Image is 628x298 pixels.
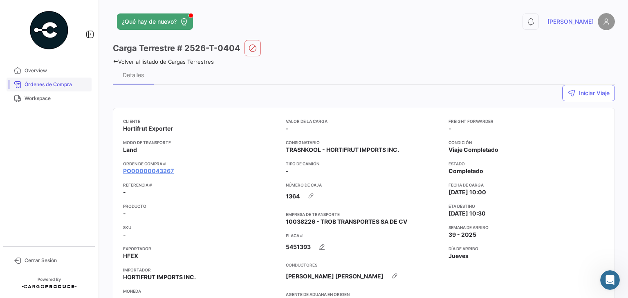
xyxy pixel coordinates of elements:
b: menos de 1 hora [20,133,74,140]
span: 10038226 - TROB TRANSPORTES SA DE CV [286,218,407,226]
span: - [286,167,289,175]
app-card-info-title: Tipo de Camión [286,160,442,167]
app-card-info-title: Fecha de carga [449,182,605,188]
span: Viaje Completado [449,146,498,154]
div: Operator dice… [7,76,157,163]
span: - [123,231,126,239]
div: Nuestro tiempo de respuesta habitual 🕒 [13,125,128,140]
a: Overview [7,64,92,78]
button: Enviar un mensaje… [140,232,153,245]
app-card-info-title: Agente de Aduana en Origen [286,291,442,298]
button: Selector de gif [26,236,32,242]
span: 39 - 2025 [449,231,476,239]
span: HFEX [123,252,138,260]
button: Start recording [52,236,58,242]
app-card-info-title: Importador [123,267,279,273]
app-card-info-title: Cliente [123,118,279,125]
span: [PERSON_NAME] [PERSON_NAME] [286,272,384,280]
span: Jueves [449,252,469,260]
app-card-info-title: ETA Destino [449,203,605,209]
app-card-info-title: Referencia # [123,182,279,188]
app-card-info-title: Modo de Transporte [123,139,279,146]
app-card-info-title: Exportador [123,245,279,252]
app-card-info-title: Valor de la Carga [286,118,442,125]
div: Jose dice… [7,36,157,76]
button: Selector de emoji [13,236,19,242]
span: - [123,188,126,196]
span: [DATE] 10:30 [449,209,486,218]
app-card-info-title: Placa # [286,232,442,239]
span: [DATE] 10:00 [449,188,486,196]
b: [PERSON_NAME][EMAIL_ADDRESS][PERSON_NAME][DOMAIN_NAME] [13,97,124,120]
img: powered-by.png [29,10,70,51]
span: - [286,125,289,133]
img: Profile image for Operator [23,6,36,19]
span: Overview [25,67,88,74]
div: Cerrar [144,5,158,20]
app-card-info-title: Número de Caja [286,182,442,188]
app-card-info-title: Consignatario [286,139,442,146]
span: Land [123,146,137,154]
span: TRASNKOOL - HORTIFRUT IMPORTS INC. [286,146,399,154]
span: - [123,209,126,218]
a: Órdenes de Compra [7,78,92,91]
app-card-info-title: Producto [123,203,279,209]
app-card-info-title: Empresa de Transporte [286,211,442,218]
span: Hortifrut Exporter [123,125,173,133]
span: - [449,125,451,133]
a: Workspace [7,91,92,105]
app-card-info-title: Semana de Arribo [449,224,605,231]
a: PO00000043267 [123,167,174,175]
p: El equipo también puede ayudar [40,9,126,22]
span: 1364 [286,192,300,200]
app-card-info-title: Condición [449,139,605,146]
textarea: Escribe un mensaje... [7,218,157,232]
button: ¿Qué hay de nuevo? [117,13,193,30]
span: Completado [449,167,483,175]
app-card-info-title: Moneda [123,288,279,294]
span: Órdenes de Compra [25,81,88,88]
app-card-info-title: Conductores [286,262,442,268]
span: [PERSON_NAME] [547,18,594,26]
span: Cerrar Sesión [25,257,88,264]
div: buen dia comoe [PERSON_NAME] me ayudarian a dar de alta al operador [PERSON_NAME] [36,40,150,64]
div: Las respuestas te llegarán aquí y por correo electrónico: ✉️ [13,80,128,120]
button: Iniciar Viaje [562,85,615,101]
iframe: Intercom live chat [600,270,620,290]
app-card-info-title: Freight Forwarder [449,118,605,125]
div: Operator • Hace 2h [13,147,62,152]
button: Inicio [128,5,144,20]
span: Workspace [25,95,88,102]
span: 5451393 [286,243,311,251]
div: Las respuestas te llegarán aquí y por correo electrónico:✉️[PERSON_NAME][EMAIL_ADDRESS][PERSON_NA... [7,76,134,145]
button: Adjuntar un archivo [39,236,45,242]
span: HORTIFRUT IMPORTS INC. [123,273,196,281]
app-card-info-title: SKU [123,224,279,231]
app-card-info-title: Día de Arribo [449,245,605,252]
div: Detalles [123,71,144,78]
span: ¿Qué hay de nuevo? [122,18,177,26]
button: go back [5,5,21,20]
app-card-info-title: Orden de Compra # [123,160,279,167]
app-card-info-title: Estado [449,160,605,167]
div: buen dia comoe [PERSON_NAME] me ayudarian a dar de alta al operador [PERSON_NAME] [29,36,157,69]
a: Volver al listado de Cargas Terrestres [113,58,214,65]
h3: Carga Terrestre # 2526-T-0404 [113,42,240,54]
img: placeholder-user.png [598,13,615,30]
h1: Operator [40,3,69,9]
